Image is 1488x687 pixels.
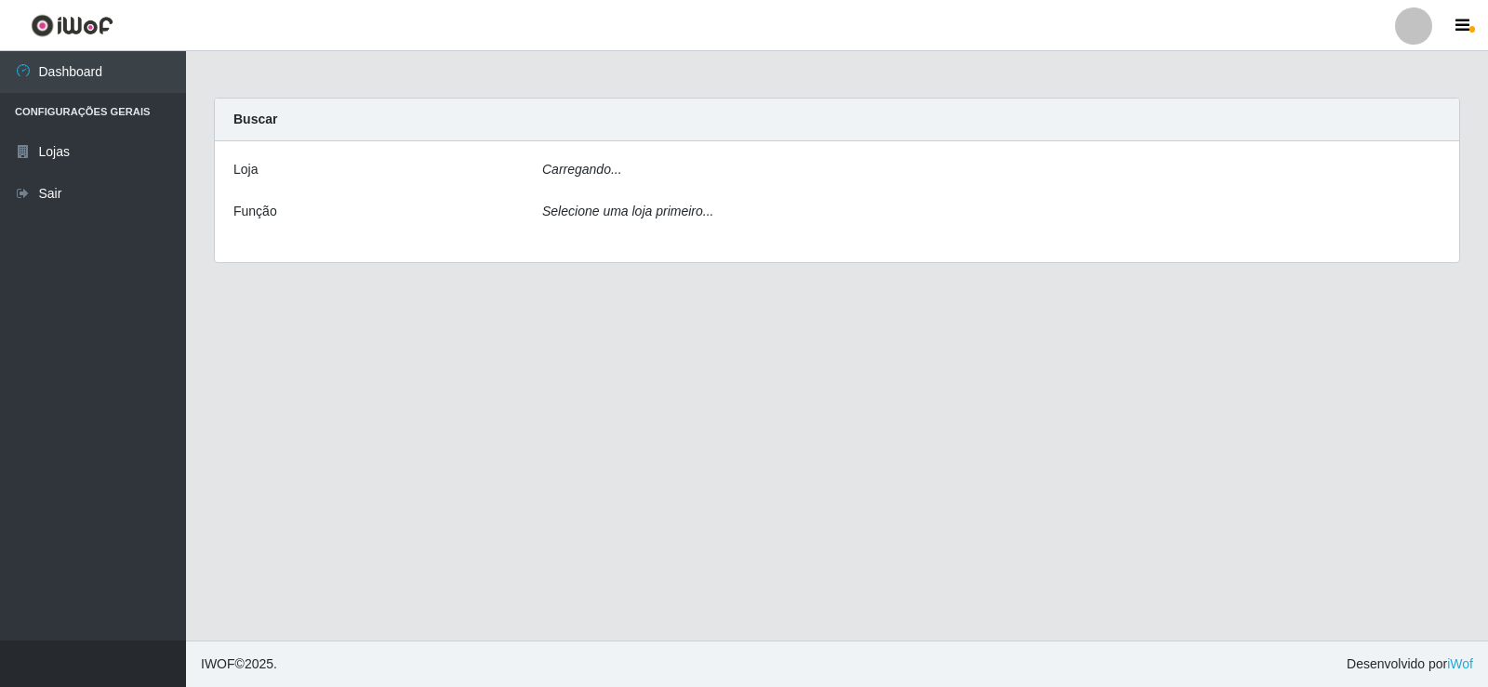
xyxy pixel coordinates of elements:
[233,160,258,179] label: Loja
[201,656,235,671] span: IWOF
[542,162,622,177] i: Carregando...
[1447,656,1473,671] a: iWof
[1347,654,1473,674] span: Desenvolvido por
[542,204,713,218] i: Selecione uma loja primeiro...
[233,202,277,221] label: Função
[31,14,113,37] img: CoreUI Logo
[233,112,277,126] strong: Buscar
[201,654,277,674] span: © 2025 .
